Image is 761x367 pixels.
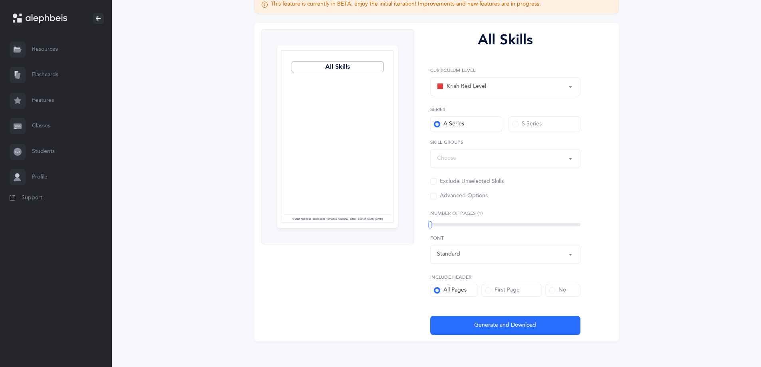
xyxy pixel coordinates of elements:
div: This feature is currently in BETA, enjoy the initial iteration! Improvements and new features are... [271,0,541,8]
label: Font [430,234,580,242]
button: Generate and Download [430,316,580,335]
span: Support [22,194,42,202]
div: A Series [434,120,464,128]
div: Exclude Unselected Skills [430,178,504,186]
div: S Series [512,120,542,128]
div: No [549,286,566,294]
div: Standard [437,250,460,258]
label: Curriculum Level [430,67,580,74]
span: Generate and Download [474,321,536,329]
label: Include Header [430,274,580,281]
div: Kriah Red Level [437,82,486,91]
button: Choose [430,149,580,168]
button: Kriah Red Level [430,77,580,96]
button: Standard [430,245,580,264]
div: Choose [437,154,456,163]
label: Series [430,106,580,113]
label: Number of Pages (1) [430,210,580,217]
div: First Page [485,286,520,294]
div: Advanced Options [430,192,488,200]
div: All Skills [430,29,580,51]
label: Skill Groups [430,139,580,146]
div: All Pages [434,286,467,294]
